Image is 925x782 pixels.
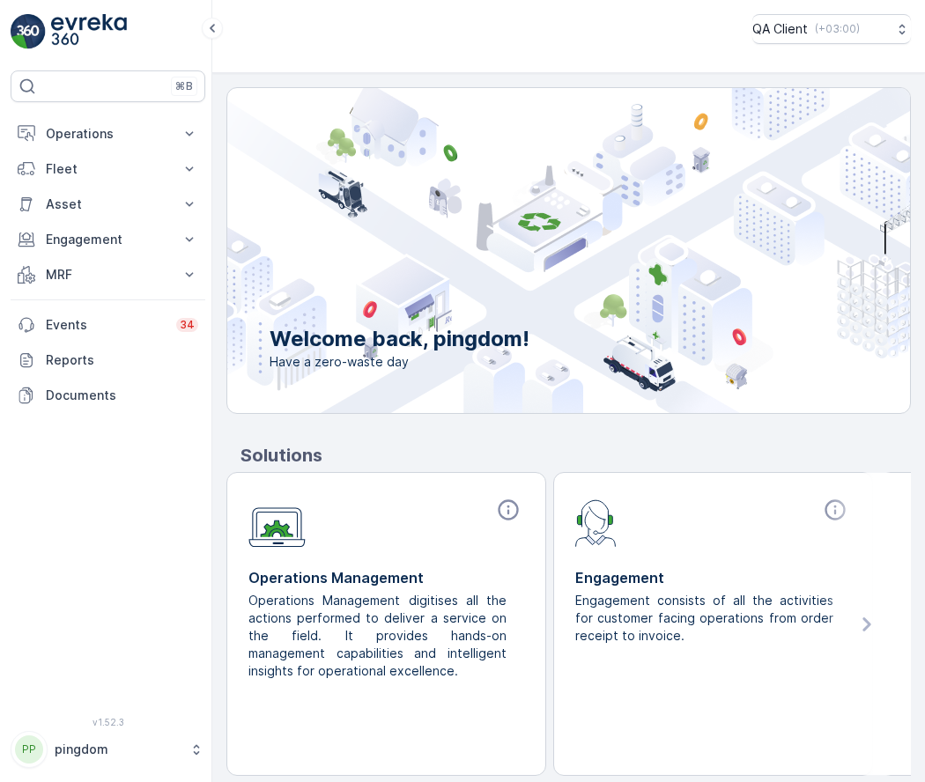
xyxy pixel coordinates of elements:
img: module-icon [248,498,306,548]
p: Operations Management digitises all the actions performed to deliver a service on the field. It p... [248,592,510,680]
button: PPpingdom [11,731,205,768]
p: pingdom [55,741,181,758]
div: PP [15,735,43,764]
img: city illustration [148,88,910,413]
img: module-icon [575,498,617,547]
p: Solutions [240,442,911,468]
p: Reports [46,351,198,369]
p: Engagement [46,231,170,248]
p: Operations Management [248,567,524,588]
p: Engagement consists of all the activities for customer facing operations from order receipt to in... [575,592,837,645]
button: QA Client(+03:00) [752,14,911,44]
p: Asset [46,195,170,213]
p: Engagement [575,567,851,588]
a: Events34 [11,307,205,343]
p: Fleet [46,160,170,178]
p: QA Client [752,20,808,38]
p: Events [46,316,166,334]
button: MRF [11,257,205,292]
span: Have a zero-waste day [270,353,529,371]
a: Reports [11,343,205,378]
button: Engagement [11,222,205,257]
p: ( +03:00 ) [815,22,860,36]
a: Documents [11,378,205,413]
img: logo_light-DOdMpM7g.png [51,14,127,49]
button: Asset [11,187,205,222]
p: Operations [46,125,170,143]
p: MRF [46,266,170,284]
button: Fleet [11,151,205,187]
img: logo [11,14,46,49]
p: ⌘B [175,79,193,93]
span: v 1.52.3 [11,717,205,727]
button: Operations [11,116,205,151]
p: 34 [180,318,195,332]
p: Documents [46,387,198,404]
p: Welcome back, pingdom! [270,325,529,353]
